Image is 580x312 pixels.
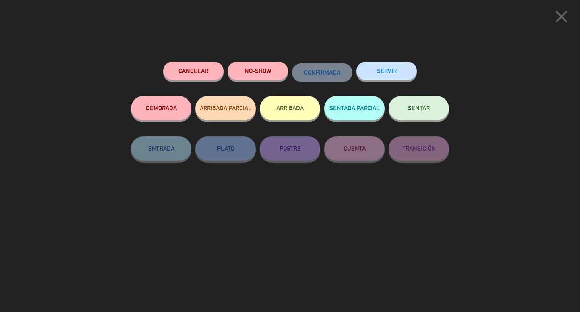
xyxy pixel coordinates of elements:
button: ARRIBADA [260,96,320,120]
i: close [551,6,572,27]
button: CONFIRMADA [292,63,352,82]
span: CONFIRMADA [304,69,340,76]
button: Cancelar [163,62,224,80]
button: close [549,6,574,30]
button: POSTRE [260,136,320,161]
button: SENTADA PARCIAL [324,96,385,120]
button: ENTRADA [131,136,191,161]
span: ARRIBADA PARCIAL [200,105,252,111]
button: SERVIR [356,62,417,80]
button: PLATO [195,136,256,161]
button: TRANSICIÓN [389,136,449,161]
button: DEMORADA [131,96,191,120]
span: SENTAR [408,105,430,111]
button: NO-SHOW [228,62,288,80]
button: CUENTA [324,136,385,161]
button: ARRIBADA PARCIAL [195,96,256,120]
button: SENTAR [389,96,449,120]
